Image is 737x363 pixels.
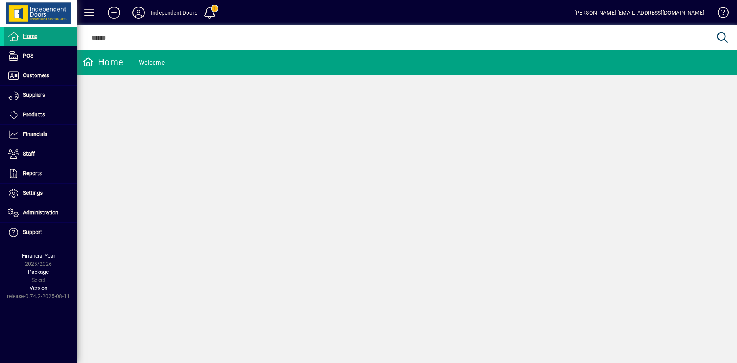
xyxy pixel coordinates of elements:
[4,203,77,222] a: Administration
[28,269,49,275] span: Package
[151,7,197,19] div: Independent Doors
[23,92,45,98] span: Suppliers
[4,164,77,183] a: Reports
[23,190,43,196] span: Settings
[23,170,42,176] span: Reports
[139,56,165,69] div: Welcome
[4,125,77,144] a: Financials
[102,6,126,20] button: Add
[23,151,35,157] span: Staff
[4,223,77,242] a: Support
[83,56,123,68] div: Home
[30,285,48,291] span: Version
[4,46,77,66] a: POS
[22,253,55,259] span: Financial Year
[4,86,77,105] a: Suppliers
[23,33,37,39] span: Home
[4,66,77,85] a: Customers
[23,53,33,59] span: POS
[23,111,45,118] span: Products
[23,229,42,235] span: Support
[23,209,58,215] span: Administration
[23,131,47,137] span: Financials
[574,7,704,19] div: [PERSON_NAME] [EMAIL_ADDRESS][DOMAIN_NAME]
[712,2,727,27] a: Knowledge Base
[23,72,49,78] span: Customers
[4,105,77,124] a: Products
[4,144,77,164] a: Staff
[4,184,77,203] a: Settings
[126,6,151,20] button: Profile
